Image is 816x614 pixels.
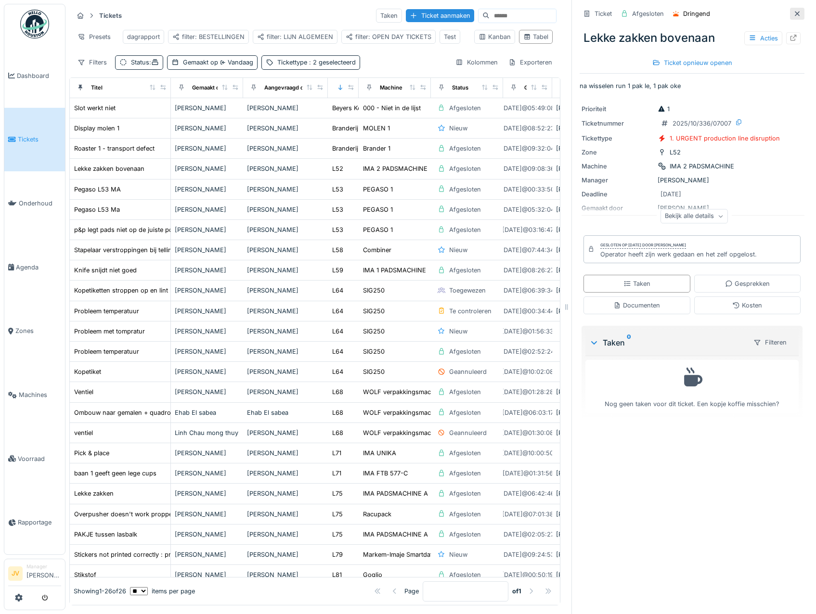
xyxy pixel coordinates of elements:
div: Afgesloten [449,489,481,498]
div: [PERSON_NAME] [556,469,627,478]
div: Te controleren [449,307,492,316]
div: Presets [73,30,115,44]
div: Nieuw [449,124,467,133]
div: Machine [582,162,654,171]
div: L64 [332,327,343,336]
div: [DATE] @ 00:34:44 [501,307,555,316]
div: L53 [332,225,343,234]
div: Afgesloten [449,510,481,519]
div: Exporteren [504,55,557,69]
div: L53 [332,205,343,214]
div: [PERSON_NAME] [247,530,324,539]
div: Geannuleerd [449,428,487,437]
div: [PERSON_NAME] [556,286,627,295]
div: [DATE] [661,190,681,199]
div: Tickettype [277,58,356,67]
div: IMA 2 PADSMACHINE [363,164,427,173]
div: [PERSON_NAME] [556,205,627,214]
div: L75 [332,489,343,498]
div: L64 [332,307,343,316]
div: L81 [332,570,342,579]
div: Pick & place [74,448,109,458]
div: Bekijk alle details [661,209,728,223]
div: Taken [623,279,650,288]
div: SIG250 [363,307,385,316]
div: [DATE] @ 08:26:27 [501,266,554,275]
div: [DATE] @ 01:31:56 [503,469,553,478]
div: [PERSON_NAME] [247,124,324,133]
div: [PERSON_NAME] [175,387,239,397]
li: [PERSON_NAME] [26,563,61,584]
div: [PERSON_NAME] [175,245,239,255]
div: Pegaso L53 Ma [74,205,120,214]
div: Afgesloten [449,164,481,173]
div: IMA PADSMACHINE A [363,489,428,498]
div: Lekke zakken bovenaan [580,26,804,51]
div: Lekke zakken bovenaan [74,164,144,173]
div: filter: OPEN DAY TICKETS [346,32,431,41]
span: : 2 geselecteerd [307,59,356,66]
div: Kolommen [451,55,502,69]
div: Ehab El sabea [175,408,239,417]
div: Markem-Imaje Smartdate Wipe 2200 [363,550,470,559]
div: Lekke zakken [74,489,114,498]
div: L68 [332,387,343,397]
div: [PERSON_NAME] [247,327,324,336]
div: [DATE] @ 09:32:04 [501,144,555,153]
div: 1. URGENT production line disruption [670,134,780,143]
div: [PERSON_NAME] [175,489,239,498]
div: Toegewezen [449,286,486,295]
div: L52 [670,148,681,157]
div: Afgesloten [449,266,481,275]
div: [DATE] @ 00:33:50 [501,185,555,194]
div: Machine [380,84,402,92]
div: 000 - Niet in de lijst [363,103,421,113]
div: [PERSON_NAME] [556,570,627,579]
div: [PERSON_NAME] [175,327,239,336]
span: Agenda [16,263,61,272]
div: L53 [332,185,343,194]
div: [PERSON_NAME] [247,510,324,519]
div: [PERSON_NAME] [247,387,324,397]
div: filter: LIJN ALGEMEEN [257,32,333,41]
div: PAKJE tussen lasbalk [74,530,137,539]
div: Afgesloten [449,408,481,417]
div: [PERSON_NAME] [175,225,239,234]
div: Stapelaar verstroppingen bij tellingen bovenaan [74,245,214,255]
div: [PERSON_NAME] [556,124,627,133]
div: [PERSON_NAME] [175,448,239,458]
div: Afgesloten [632,9,664,18]
div: Probleem temperatuur [74,347,139,356]
div: IMA 1 PADSMACHINE [363,266,426,275]
div: Nieuw [449,245,467,255]
div: Goglio [363,570,382,579]
div: L52 [332,164,343,173]
div: Slot werkt niet [74,103,116,113]
div: [PERSON_NAME] [175,103,239,113]
div: [DATE] @ 07:01:38 [502,510,554,519]
div: WOLF verpakkingsmachine [363,387,443,397]
div: [PERSON_NAME] [556,164,627,173]
span: Rapportage [18,518,61,527]
div: IMA 2 PADSMACHINE [670,162,734,171]
div: Gesloten op [DATE] door [PERSON_NAME] [600,242,686,249]
div: [PERSON_NAME] [247,307,324,316]
span: Tickets [18,135,61,144]
a: Zones [4,299,65,363]
div: [PERSON_NAME] [175,570,239,579]
div: Showing 1 - 26 of 26 [74,587,126,596]
div: [DATE] @ 09:24:53 [501,550,555,559]
div: [PERSON_NAME] [175,550,239,559]
span: Onderhoud [19,199,61,208]
div: [PERSON_NAME] [175,144,239,153]
div: Taken [376,9,402,23]
div: L71 [332,469,341,478]
div: [PERSON_NAME] [556,550,627,559]
div: SIG250 [363,367,385,376]
strong: of 1 [512,587,521,596]
div: filter: BESTELLINGEN [172,32,245,41]
div: p&p legt pads niet op de juiste positie [74,225,184,234]
div: Test [444,32,456,41]
strong: Tickets [95,11,126,20]
div: SIG250 [363,347,385,356]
